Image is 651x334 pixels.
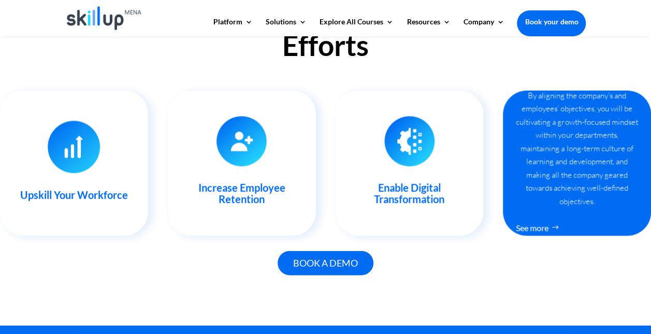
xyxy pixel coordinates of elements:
[384,116,435,166] img: L&D Journey - Skillup
[407,18,450,36] a: Resources
[67,6,142,30] img: Skillup Mena
[216,116,267,166] img: learning management system - Skillup
[17,189,132,206] h3: Upskill Your Workforce
[517,10,586,33] a: Book your demo
[213,18,253,36] a: Platform
[320,18,394,36] a: Explore All Courses
[516,218,565,238] a: See more
[599,284,651,334] iframe: Chat Widget
[352,182,467,210] h3: Enable Digital Transformation
[266,18,307,36] a: Solutions
[184,182,299,210] h3: Increase Employee Retention
[463,18,504,36] a: Company
[278,251,373,275] a: Book a demo
[516,89,638,208] div: By aligning the company’s and employees’ objectives, you will be cultivating a growth-focused min...
[48,121,100,174] img: custom content - Skillup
